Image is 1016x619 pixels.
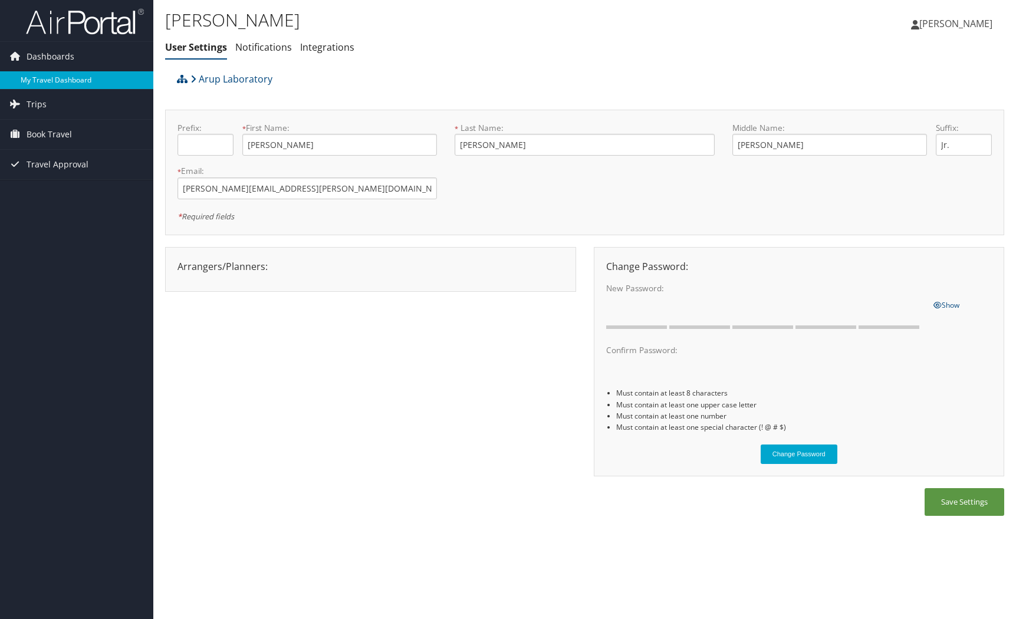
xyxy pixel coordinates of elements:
li: Must contain at least one number [616,410,992,422]
img: airportal-logo.png [26,8,144,35]
span: Show [933,300,959,310]
span: Travel Approval [27,150,88,179]
span: Trips [27,90,47,119]
label: Suffix: [936,122,992,134]
button: Save Settings [925,488,1004,516]
h1: [PERSON_NAME] [165,8,725,32]
button: Change Password [761,445,837,464]
a: Show [933,298,959,311]
span: Dashboards [27,42,74,71]
a: User Settings [165,41,227,54]
a: Integrations [300,41,354,54]
label: Prefix: [177,122,234,134]
span: Book Travel [27,120,72,149]
li: Must contain at least one upper case letter [616,399,992,410]
a: [PERSON_NAME] [911,6,1004,41]
label: Middle Name: [732,122,927,134]
span: [PERSON_NAME] [919,17,992,30]
a: Arup Laboratory [190,67,272,91]
em: Required fields [177,211,234,222]
label: Last Name: [455,122,714,134]
label: First Name: [242,122,437,134]
li: Must contain at least one special character (! @ # $) [616,422,992,433]
label: Email: [177,165,437,177]
div: Arrangers/Planners: [169,259,573,274]
li: Must contain at least 8 characters [616,387,992,399]
label: Confirm Password: [606,344,925,356]
div: Change Password: [597,259,1001,274]
a: Notifications [235,41,292,54]
label: New Password: [606,282,925,294]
